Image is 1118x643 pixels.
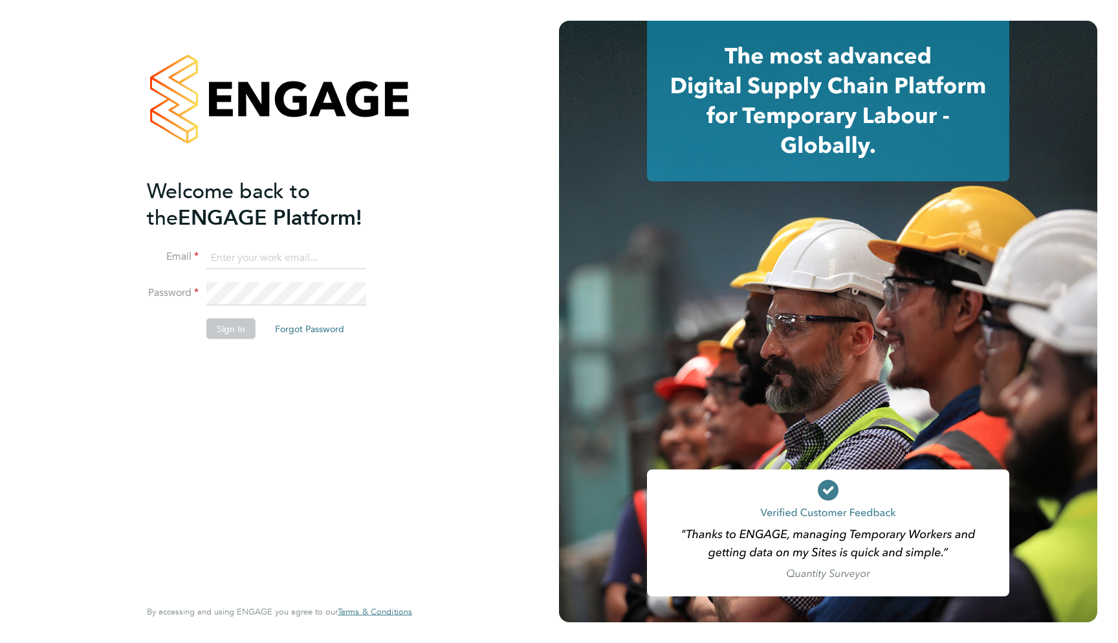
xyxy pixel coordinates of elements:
label: Email [147,250,199,264]
button: Sign In [206,319,256,339]
h2: ENGAGE Platform! [147,177,399,231]
span: Welcome back to the [147,178,310,230]
label: Password [147,286,199,300]
button: Forgot Password [265,319,355,339]
span: By accessing and using ENGAGE you agree to our [147,606,412,617]
a: Terms & Conditions [338,607,412,617]
input: Enter your work email... [206,246,366,269]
